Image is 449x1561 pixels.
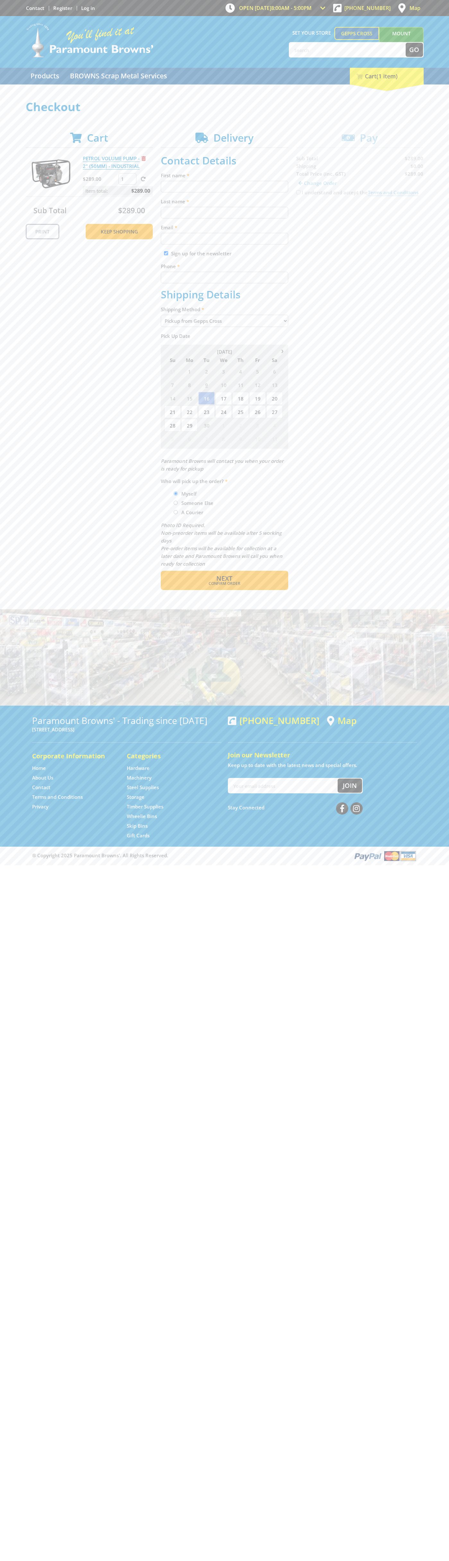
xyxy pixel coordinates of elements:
input: Please enter your telephone number. [161,272,288,283]
h5: Corporate Information [32,752,114,761]
input: Please enter your last name. [161,207,288,218]
span: Sa [266,356,283,364]
a: Go to the About Us page [32,774,53,781]
span: 14 [164,392,181,405]
span: 28 [164,419,181,432]
label: First name [161,172,288,179]
a: Go to the Terms and Conditions page [32,794,83,800]
em: Paramount Browns will contact you when your order is ready for pickup [161,458,283,472]
label: Someone Else [179,498,216,508]
a: Go to the Hardware page [127,765,150,772]
span: 17 [215,392,232,405]
span: 24 [215,405,232,418]
a: Go to the BROWNS Scrap Metal Services page [65,68,172,84]
span: 7 [164,378,181,391]
span: (1 item) [376,72,398,80]
a: Gepps Cross [334,27,379,40]
input: Please select who will pick up the order. [174,491,178,496]
a: Go to the Skip Bins page [127,823,148,829]
span: Delivery [213,131,254,145]
a: Go to the Contact page [26,5,44,11]
div: Stay Connected [228,800,363,815]
a: Go to the Steel Supplies page [127,784,159,791]
span: 5 [249,365,266,378]
span: Fr [249,356,266,364]
div: [PHONE_NUMBER] [228,715,319,726]
span: 16 [198,392,215,405]
span: 11 [232,378,249,391]
h5: Join our Newsletter [228,751,417,760]
a: Mount [PERSON_NAME] [379,27,424,51]
a: Go to the Gift Cards page [127,832,150,839]
h1: Checkout [26,101,424,113]
a: Go to the Storage page [127,794,144,800]
label: Who will pick up the order? [161,477,288,485]
span: 5 [164,432,181,445]
span: 3 [249,419,266,432]
span: [DATE] [217,348,232,355]
label: Last name [161,198,288,205]
h3: Paramount Browns' - Trading since [DATE] [32,715,221,726]
h2: Contact Details [161,154,288,167]
a: PETROL VOLUME PUMP - 2" (50MM) - INDUSTRIAL [83,155,140,170]
span: Su [164,356,181,364]
span: $289.00 [118,205,145,216]
label: Email [161,224,288,231]
span: Th [232,356,249,364]
img: PayPal, Mastercard, Visa accepted [353,850,417,862]
span: OPEN [DATE] [239,4,312,12]
span: 11 [266,432,283,445]
label: Myself [179,488,199,499]
a: Print [26,224,59,239]
span: 1 [215,419,232,432]
a: View a map of Gepps Cross location [327,715,357,726]
input: Please enter your first name. [161,181,288,192]
label: Phone [161,262,288,270]
input: Please enter your email address. [161,233,288,244]
span: 4 [232,365,249,378]
span: 15 [181,392,198,405]
div: Cart [350,68,424,84]
p: Keep up to date with the latest news and special offers. [228,761,417,769]
span: 2 [198,365,215,378]
span: 19 [249,392,266,405]
span: 1 [181,365,198,378]
button: Next Confirm order [161,571,288,590]
a: Go to the registration page [53,5,72,11]
span: 21 [164,405,181,418]
span: Set your store [289,27,335,39]
span: 10 [249,432,266,445]
a: Go to the Wheelie Bins page [127,813,157,820]
a: Log in [81,5,95,11]
span: Next [216,574,232,583]
span: 2 [232,419,249,432]
h2: Shipping Details [161,288,288,301]
a: Go to the Products page [26,68,64,84]
a: Go to the Machinery page [127,774,151,781]
span: 29 [181,419,198,432]
span: 13 [266,378,283,391]
span: Cart [87,131,108,145]
span: 26 [249,405,266,418]
span: 6 [181,432,198,445]
span: 23 [198,405,215,418]
p: [STREET_ADDRESS] [32,726,221,733]
span: 10 [215,378,232,391]
span: 7 [198,432,215,445]
span: 9 [232,432,249,445]
label: Pick Up Date [161,332,288,340]
span: Sub Total [33,205,66,216]
span: 25 [232,405,249,418]
span: We [215,356,232,364]
span: 8:00am - 5:00pm [271,4,312,12]
span: Confirm order [175,582,274,586]
em: Photo ID Required. Non-preorder items will be available after 5 working days Pre-order items will... [161,522,282,567]
a: Go to the Home page [32,765,46,772]
label: A Courier [179,507,205,518]
p: Item total: [83,186,153,196]
span: 4 [266,419,283,432]
a: Remove from cart [142,155,146,162]
span: 22 [181,405,198,418]
a: Go to the Timber Supplies page [127,803,163,810]
span: 8 [215,432,232,445]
